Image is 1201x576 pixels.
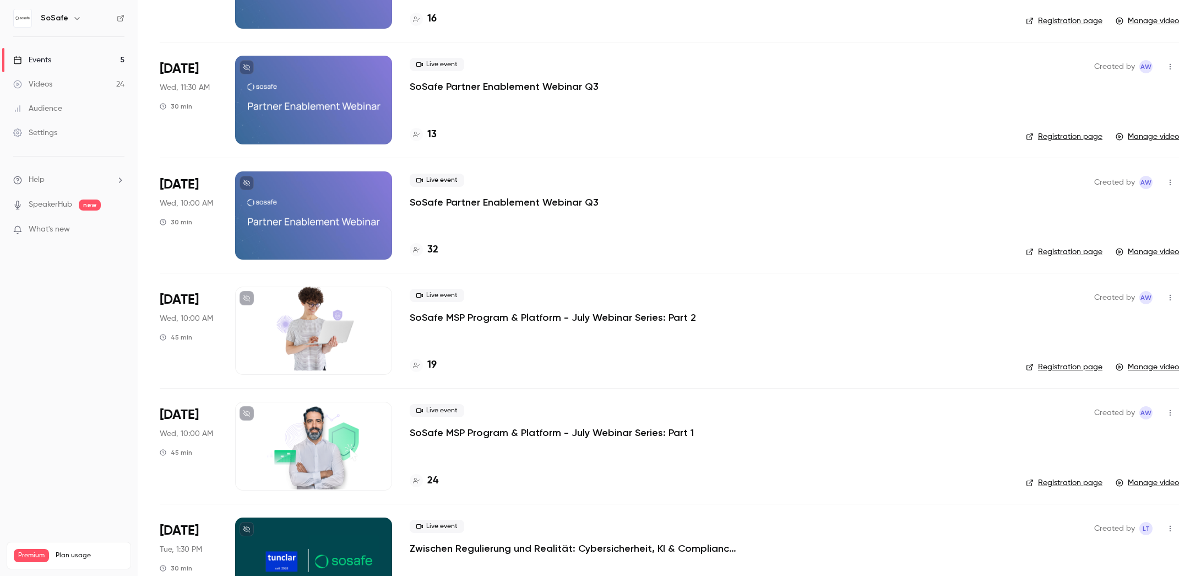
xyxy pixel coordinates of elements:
[1139,522,1153,535] span: Luisa Tenzer
[410,473,438,488] a: 24
[1139,60,1153,73] span: Alexandra Wasilewski
[1094,522,1135,535] span: Created by
[160,176,199,193] span: [DATE]
[1116,362,1179,373] a: Manage video
[410,311,696,324] a: SoSafe MSP Program & Platform - July Webinar Series: Part 2
[1094,176,1135,189] span: Created by
[410,426,694,439] a: SoSafe MSP Program & Platform - July Webinar Series: Part 1
[13,103,62,114] div: Audience
[160,287,218,375] div: Jul 23 Wed, 10:00 AM (Europe/Berlin)
[160,448,192,457] div: 45 min
[410,520,464,533] span: Live event
[1116,477,1179,488] a: Manage video
[160,313,213,324] span: Wed, 10:00 AM
[410,196,599,209] a: SoSafe Partner Enablement Webinar Q3
[1116,15,1179,26] a: Manage video
[410,243,438,257] a: 32
[1026,362,1102,373] a: Registration page
[1140,176,1151,189] span: AW
[111,225,124,235] iframe: Noticeable Trigger
[160,564,192,573] div: 30 min
[79,200,101,211] span: new
[427,358,437,373] h4: 19
[410,358,437,373] a: 19
[410,404,464,417] span: Live event
[410,174,464,187] span: Live event
[13,174,124,186] li: help-dropdown-opener
[160,402,218,490] div: Jul 9 Wed, 10:00 AM (Europe/Berlin)
[29,224,70,235] span: What's new
[160,218,192,227] div: 30 min
[410,12,437,26] a: 16
[29,174,45,186] span: Help
[1140,406,1151,419] span: AW
[160,291,199,309] span: [DATE]
[427,473,438,488] h4: 24
[1094,60,1135,73] span: Created by
[410,58,464,71] span: Live event
[1139,291,1153,304] span: Alexandra Wasilewski
[29,199,72,211] a: SpeakerHub
[160,82,210,93] span: Wed, 11:30 AM
[160,544,202,555] span: Tue, 1:30 PM
[1140,291,1151,304] span: AW
[160,406,199,424] span: [DATE]
[160,333,192,342] div: 45 min
[160,428,213,439] span: Wed, 10:00 AM
[14,9,31,27] img: SoSafe
[1094,406,1135,419] span: Created by
[56,551,124,560] span: Plan usage
[1139,176,1153,189] span: Alexandra Wasilewski
[1026,477,1102,488] a: Registration page
[13,79,52,90] div: Videos
[14,549,49,562] span: Premium
[1026,15,1102,26] a: Registration page
[41,13,68,24] h6: SoSafe
[1143,522,1150,535] span: LT
[1094,291,1135,304] span: Created by
[160,102,192,111] div: 30 min
[160,522,199,540] span: [DATE]
[1116,131,1179,142] a: Manage video
[427,243,438,257] h4: 32
[427,127,437,142] h4: 13
[13,127,57,138] div: Settings
[13,55,51,66] div: Events
[410,289,464,302] span: Live event
[1139,406,1153,419] span: Alexandra Wasilewski
[1140,60,1151,73] span: AW
[410,127,437,142] a: 13
[160,60,199,78] span: [DATE]
[410,80,599,93] a: SoSafe Partner Enablement Webinar Q3
[160,171,218,260] div: Aug 6 Wed, 10:00 AM (Europe/Berlin)
[160,198,213,209] span: Wed, 10:00 AM
[160,56,218,144] div: Aug 6 Wed, 11:30 AM (Europe/Berlin)
[410,542,740,555] a: Zwischen Regulierung und Realität: Cybersicherheit, KI & Compliance 2025
[1026,131,1102,142] a: Registration page
[1116,246,1179,257] a: Manage video
[1026,246,1102,257] a: Registration page
[427,12,437,26] h4: 16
